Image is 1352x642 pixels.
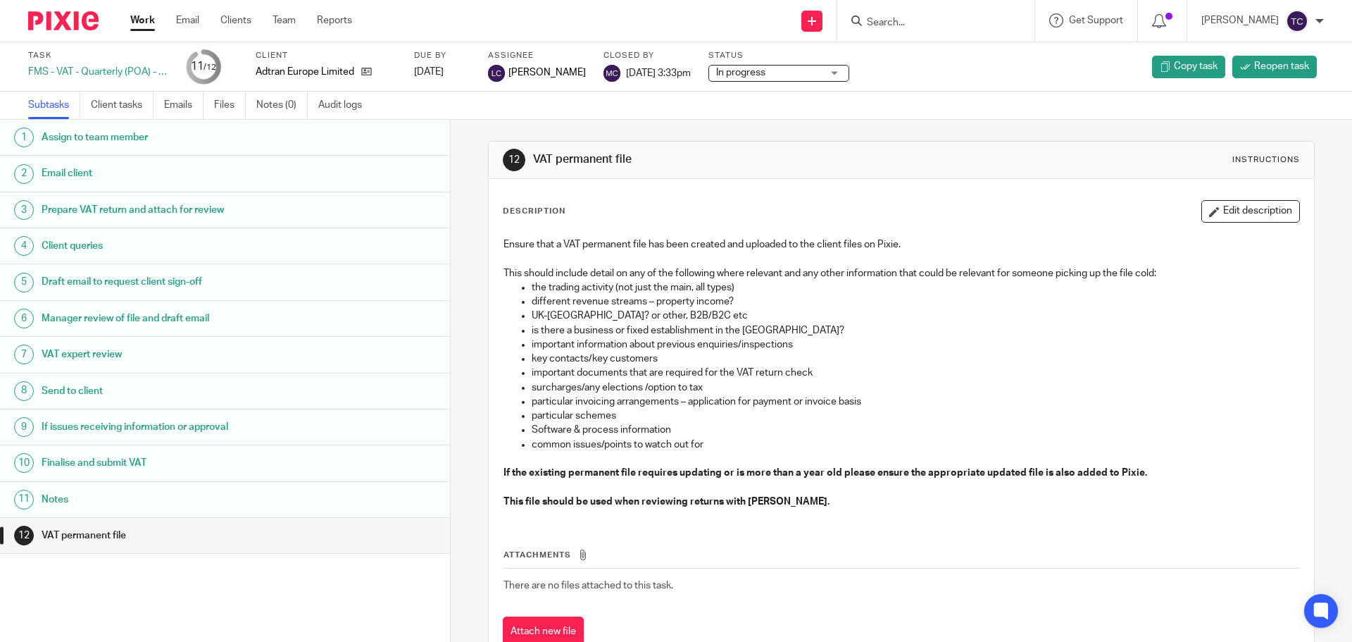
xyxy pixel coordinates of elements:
[1201,200,1300,223] button: Edit description
[532,366,1298,380] p: important documents that are required for the VAT return check
[603,50,691,61] label: Closed by
[42,163,305,184] h1: Email client
[503,149,525,171] div: 12
[532,280,1298,295] p: the trading activity (not just the main, all types)
[317,13,352,27] a: Reports
[503,266,1298,280] p: This should include detail on any of the following where relevant and any other information that ...
[533,152,932,167] h1: VAT permanent file
[508,66,586,80] span: [PERSON_NAME]
[42,199,305,221] h1: Prepare VAT return and attach for review
[14,417,34,437] div: 9
[42,525,305,546] h1: VAT permanent file
[42,127,305,148] h1: Assign to team member
[91,92,154,119] a: Client tasks
[716,68,765,78] span: In progress
[42,452,305,474] h1: Finalise and submit VAT
[164,92,204,119] a: Emails
[204,63,216,71] small: /12
[1232,56,1317,78] a: Reopen task
[28,50,169,61] label: Task
[42,489,305,510] h1: Notes
[1286,10,1308,32] img: svg%3E
[256,92,308,119] a: Notes (0)
[865,17,992,30] input: Search
[532,352,1298,366] p: key contacts/key customers
[532,309,1298,323] p: UK-[GEOGRAPHIC_DATA]? or other, B2B/B2C etc
[532,295,1298,309] p: different revenue streams – property income?
[28,65,169,79] div: FMS - VAT - Quarterly (POA) - [DATE] - [DATE]
[532,423,1298,437] p: Software & process information
[214,92,246,119] a: Files
[42,416,305,438] h1: If issues receiving information or approval
[14,381,34,401] div: 8
[503,551,571,559] span: Attachments
[273,13,296,27] a: Team
[42,381,305,402] h1: Send to client
[256,50,396,61] label: Client
[176,13,199,27] a: Email
[14,200,34,220] div: 3
[14,345,34,364] div: 7
[1069,16,1123,25] span: Get Support
[1254,59,1309,73] span: Reopen task
[14,236,34,256] div: 4
[14,490,34,510] div: 11
[220,13,251,27] a: Clients
[42,271,305,292] h1: Draft email to request client sign-off
[1232,154,1300,166] div: Instructions
[14,273,34,292] div: 5
[532,338,1298,352] p: important information about previous enquiries/inspections
[42,308,305,329] h1: Manager review of file and draft email
[532,323,1298,338] p: is there a business or fixed establishment in the [GEOGRAPHIC_DATA]?
[532,409,1298,423] p: particular schemes
[130,13,155,27] a: Work
[532,395,1298,409] p: particular invoicing arrangements – application for payment or invoice basis
[14,164,34,184] div: 2
[14,453,34,473] div: 10
[1201,13,1279,27] p: [PERSON_NAME]
[14,526,34,545] div: 12
[532,381,1298,395] p: surcharges/any elections /option to tax
[28,92,80,119] a: Subtasks
[503,206,565,217] p: Description
[318,92,373,119] a: Audit logs
[14,309,34,328] div: 6
[256,65,354,79] p: Adtran Europe Limited
[1174,59,1218,73] span: Copy task
[1152,56,1225,78] a: Copy task
[503,237,1298,252] p: Ensure that a VAT permanent file has been created and uploaded to the client files on Pixie.
[626,68,691,78] span: [DATE] 3:33pm
[42,235,305,257] h1: Client queries
[603,65,620,82] img: svg%3E
[191,58,216,75] div: 11
[414,65,470,79] div: [DATE]
[503,497,830,507] strong: This file should be used when reviewing returns with [PERSON_NAME].
[708,50,849,61] label: Status
[503,468,1147,478] strong: If the existing permanent file requires updating or is more than a year old please ensure the app...
[488,50,586,61] label: Assignee
[28,11,99,30] img: Pixie
[42,344,305,365] h1: VAT expert review
[14,128,34,147] div: 1
[414,50,470,61] label: Due by
[532,438,1298,452] p: common issues/points to watch out for
[488,65,505,82] img: svg%3E
[503,581,673,591] span: There are no files attached to this task.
